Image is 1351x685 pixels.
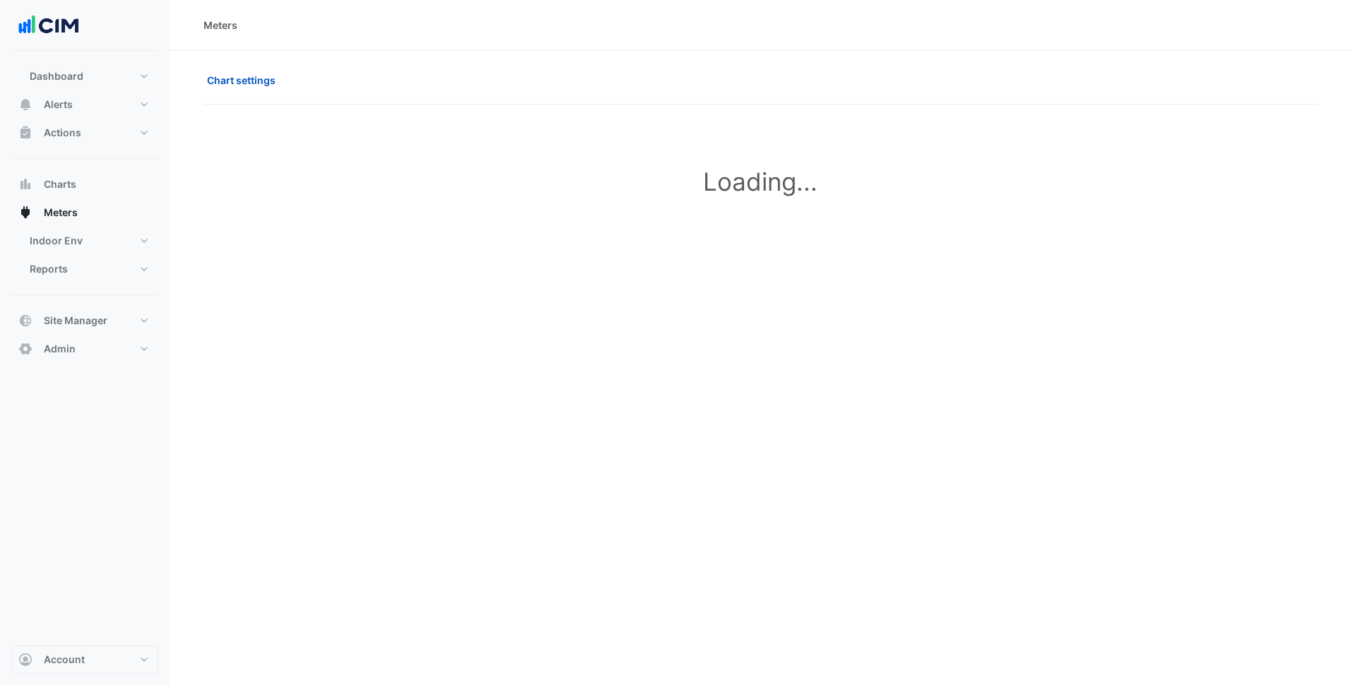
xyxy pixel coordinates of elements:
[18,314,33,328] app-icon: Site Manager
[11,335,158,363] button: Admin
[44,126,81,140] span: Actions
[11,255,158,283] button: Reports
[226,167,1294,196] h1: Loading...
[11,227,158,255] button: Indoor Env
[11,119,158,147] button: Actions
[203,68,285,93] button: Chart settings
[44,97,73,112] span: Alerts
[203,18,237,32] div: Meters
[11,198,158,227] button: Meters
[11,645,158,674] button: Account
[44,205,78,220] span: Meters
[207,73,276,88] span: Chart settings
[18,205,33,220] app-icon: Meters
[30,234,83,248] span: Indoor Env
[11,170,158,198] button: Charts
[44,314,107,328] span: Site Manager
[18,126,33,140] app-icon: Actions
[44,177,76,191] span: Charts
[44,342,76,356] span: Admin
[44,653,85,667] span: Account
[30,262,68,276] span: Reports
[18,97,33,112] app-icon: Alerts
[18,342,33,356] app-icon: Admin
[18,177,33,191] app-icon: Charts
[30,69,83,83] span: Dashboard
[17,11,81,40] img: Company Logo
[11,90,158,119] button: Alerts
[11,306,158,335] button: Site Manager
[11,62,158,90] button: Dashboard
